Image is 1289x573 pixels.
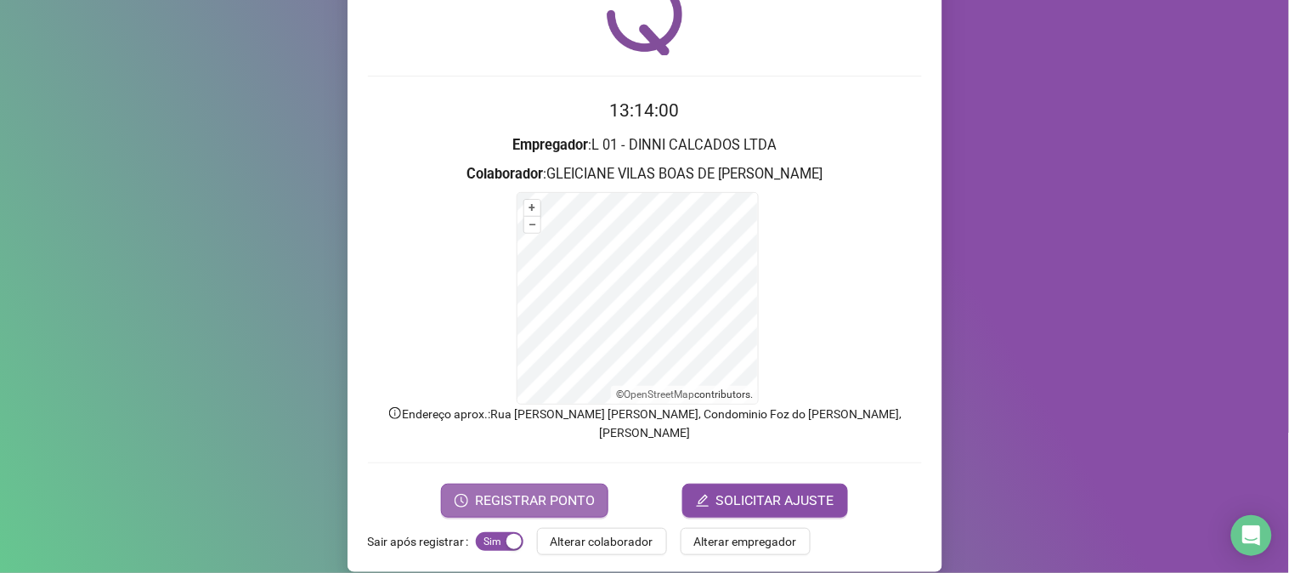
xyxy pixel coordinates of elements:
a: OpenStreetMap [624,389,694,400]
button: – [524,217,540,233]
span: info-circle [387,406,403,421]
span: Alterar colaborador [551,532,653,551]
p: Endereço aprox. : Rua [PERSON_NAME] [PERSON_NAME], Condominio Foz do [PERSON_NAME], [PERSON_NAME] [368,405,922,442]
span: Alterar empregador [694,532,797,551]
div: Open Intercom Messenger [1231,515,1272,556]
time: 13:14:00 [610,100,680,121]
button: Alterar empregador [681,528,811,555]
strong: Colaborador [466,166,543,182]
span: REGISTRAR PONTO [475,491,595,511]
span: clock-circle [455,494,468,508]
button: editSOLICITAR AJUSTE [682,484,848,518]
button: REGISTRAR PONTO [441,484,608,518]
span: edit [696,494,710,508]
h3: : L 01 - DINNI CALCADOS LTDA [368,134,922,156]
h3: : GLEICIANE VILAS BOAS DE [PERSON_NAME] [368,163,922,185]
strong: Empregador [512,137,588,153]
button: Alterar colaborador [537,528,667,555]
button: + [524,200,540,216]
label: Sair após registrar [368,528,476,555]
span: SOLICITAR AJUSTE [716,491,834,511]
li: © contributors. [616,389,753,400]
